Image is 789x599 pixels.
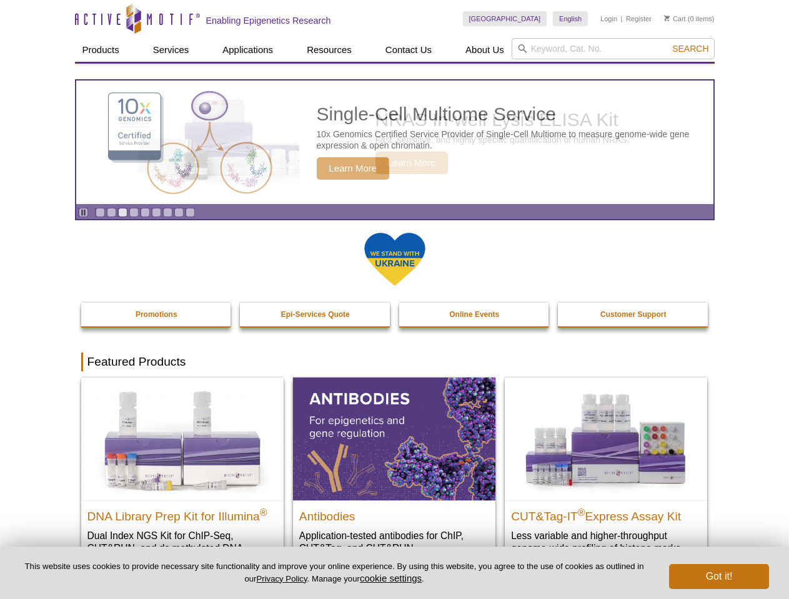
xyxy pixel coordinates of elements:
[299,529,489,555] p: Application-tested antibodies for ChIP, CUT&Tag, and CUT&RUN.
[256,574,307,583] a: Privacy Policy
[96,208,105,217] a: Go to slide 1
[81,353,708,371] h2: Featured Products
[511,529,701,555] p: Less variable and higher-throughput genome-wide profiling of histone marks​.
[626,14,652,23] a: Register
[578,507,585,517] sup: ®
[215,38,280,62] a: Applications
[76,80,713,204] article: Single-Cell Multiome Service
[399,303,550,326] a: Online Events
[505,377,707,567] a: CUT&Tag-IT® Express Assay Kit CUT&Tag-IT®Express Assay Kit Less variable and higher-throughput ge...
[558,303,709,326] a: Customer Support
[186,208,195,217] a: Go to slide 9
[118,208,127,217] a: Go to slide 3
[87,529,277,567] p: Dual Index NGS Kit for ChIP-Seq, CUT&RUN, and ds methylated DNA assays.
[669,564,769,589] button: Got it!
[20,561,648,585] p: This website uses cookies to provide necessary site functionality and improve your online experie...
[96,85,284,200] img: Single-Cell Multiome Service
[79,208,88,217] a: Toggle autoplay
[317,129,707,151] p: 10x Genomics Certified Service Provider of Single-Cell Multiome to measure genome-wide gene expre...
[458,38,512,62] a: About Us
[76,80,713,204] a: Single-Cell Multiome Service Single-Cell Multiome Service 10x Genomics Certified Service Provider...
[317,157,390,180] span: Learn More
[299,504,489,523] h2: Antibodies
[600,310,666,319] strong: Customer Support
[664,11,715,26] li: (0 items)
[317,105,707,124] h2: Single-Cell Multiome Service
[81,303,232,326] a: Promotions
[553,11,588,26] a: English
[81,377,284,500] img: DNA Library Prep Kit for Illumina
[260,507,267,517] sup: ®
[299,38,359,62] a: Resources
[281,310,350,319] strong: Epi-Services Quote
[141,208,150,217] a: Go to slide 5
[129,208,139,217] a: Go to slide 4
[163,208,172,217] a: Go to slide 7
[672,44,708,54] span: Search
[512,38,715,59] input: Keyword, Cat. No.
[600,14,617,23] a: Login
[293,377,495,567] a: All Antibodies Antibodies Application-tested antibodies for ChIP, CUT&Tag, and CUT&RUN.
[146,38,197,62] a: Services
[240,303,391,326] a: Epi-Services Quote
[621,11,623,26] li: |
[293,377,495,500] img: All Antibodies
[505,377,707,500] img: CUT&Tag-IT® Express Assay Kit
[81,377,284,579] a: DNA Library Prep Kit for Illumina DNA Library Prep Kit for Illumina® Dual Index NGS Kit for ChIP-...
[206,15,331,26] h2: Enabling Epigenetics Research
[75,38,127,62] a: Products
[136,310,177,319] strong: Promotions
[360,573,422,583] button: cookie settings
[668,43,712,54] button: Search
[152,208,161,217] a: Go to slide 6
[174,208,184,217] a: Go to slide 8
[87,504,277,523] h2: DNA Library Prep Kit for Illumina
[107,208,116,217] a: Go to slide 2
[463,11,547,26] a: [GEOGRAPHIC_DATA]
[378,38,439,62] a: Contact Us
[664,14,686,23] a: Cart
[449,310,499,319] strong: Online Events
[664,15,670,21] img: Your Cart
[364,231,426,287] img: We Stand With Ukraine
[511,504,701,523] h2: CUT&Tag-IT Express Assay Kit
